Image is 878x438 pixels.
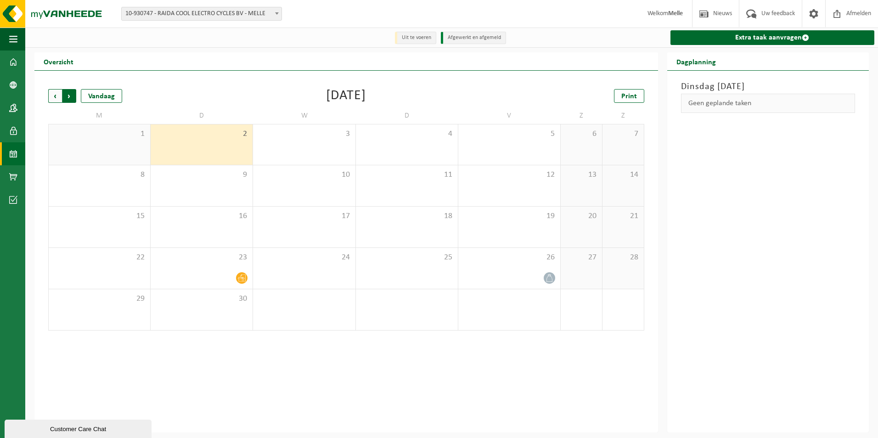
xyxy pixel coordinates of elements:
span: 30 [155,294,248,304]
td: D [151,107,253,124]
div: [DATE] [326,89,366,103]
span: 8 [53,170,146,180]
span: 5 [463,129,556,139]
li: Afgewerkt en afgemeld [441,32,506,44]
li: Uit te voeren [395,32,436,44]
td: W [253,107,355,124]
td: M [48,107,151,124]
span: 24 [258,253,350,263]
span: 19 [463,211,556,221]
span: 2 [155,129,248,139]
span: 21 [607,211,639,221]
td: D [356,107,458,124]
span: Volgende [62,89,76,103]
td: V [458,107,561,124]
span: 6 [565,129,597,139]
a: Extra taak aanvragen [670,30,874,45]
span: 11 [360,170,453,180]
span: 12 [463,170,556,180]
span: 3 [258,129,350,139]
span: 7 [607,129,639,139]
span: 28 [607,253,639,263]
span: 13 [565,170,597,180]
strong: Melle [668,10,683,17]
h3: Dinsdag [DATE] [681,80,855,94]
span: 10 [258,170,350,180]
a: Print [614,89,644,103]
span: 15 [53,211,146,221]
span: Print [621,93,637,100]
span: 20 [565,211,597,221]
span: 25 [360,253,453,263]
iframe: chat widget [5,418,153,438]
div: Geen geplande taken [681,94,855,113]
span: Vorige [48,89,62,103]
td: Z [561,107,602,124]
span: 26 [463,253,556,263]
span: 1 [53,129,146,139]
span: 27 [565,253,597,263]
td: Z [602,107,644,124]
span: 14 [607,170,639,180]
div: Vandaag [81,89,122,103]
span: 10-930747 - RAIDA COOL ELECTRO CYCLES BV - MELLE [122,7,281,20]
span: 9 [155,170,248,180]
span: 22 [53,253,146,263]
span: 10-930747 - RAIDA COOL ELECTRO CYCLES BV - MELLE [121,7,282,21]
h2: Dagplanning [667,52,725,70]
span: 4 [360,129,453,139]
span: 23 [155,253,248,263]
h2: Overzicht [34,52,83,70]
span: 18 [360,211,453,221]
span: 16 [155,211,248,221]
span: 17 [258,211,350,221]
span: 29 [53,294,146,304]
